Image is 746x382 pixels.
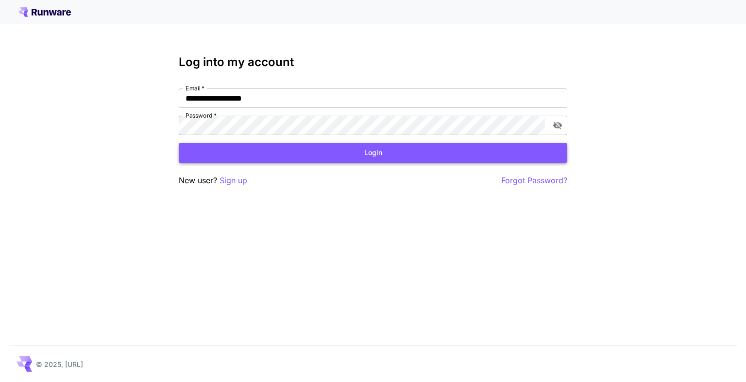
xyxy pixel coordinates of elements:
[501,174,567,187] button: Forgot Password?
[36,359,83,369] p: © 2025, [URL]
[549,117,566,134] button: toggle password visibility
[186,84,204,92] label: Email
[179,143,567,163] button: Login
[179,55,567,69] h3: Log into my account
[220,174,247,187] button: Sign up
[179,174,247,187] p: New user?
[186,111,217,120] label: Password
